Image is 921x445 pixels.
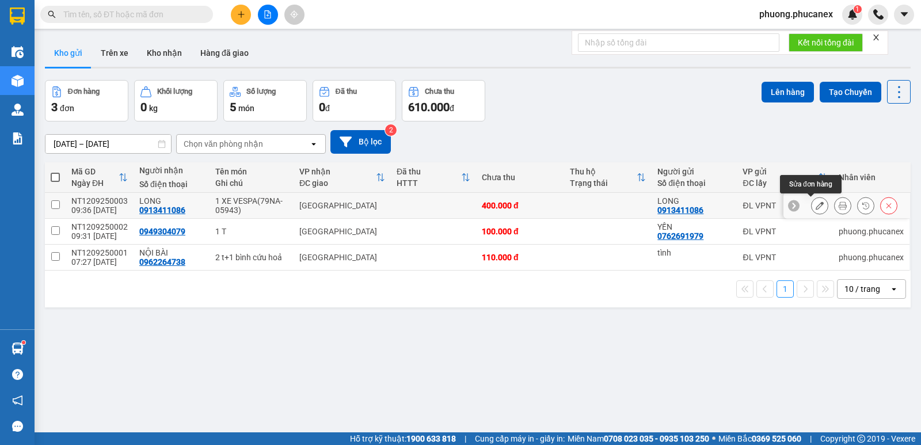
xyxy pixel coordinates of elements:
[475,432,565,445] span: Cung cấp máy in - giấy in:
[97,55,158,69] li: (c) 2017
[45,80,128,121] button: Đơn hàng3đơn
[140,100,147,114] span: 0
[238,104,254,113] span: món
[350,432,456,445] span: Hỗ trợ kỹ thuật:
[157,88,192,96] div: Khối lượng
[762,82,814,102] button: Lên hàng
[12,46,24,58] img: warehouse-icon
[450,104,454,113] span: đ
[299,178,376,188] div: ĐC giao
[391,162,476,193] th: Toggle SortBy
[215,178,288,188] div: Ghi chú
[63,8,199,21] input: Tìm tên, số ĐT hoặc mã đơn
[752,434,801,443] strong: 0369 525 060
[564,162,652,193] th: Toggle SortBy
[14,14,72,72] img: logo.jpg
[743,227,827,236] div: ĐL VPNT
[780,175,842,193] div: Sửa đơn hàng
[811,197,828,214] div: Sửa đơn hàng
[319,100,325,114] span: 0
[149,104,158,113] span: kg
[839,253,904,262] div: phuong.phucanex
[66,162,134,193] th: Toggle SortBy
[482,201,558,210] div: 400.000 đ
[798,36,854,49] span: Kết nối tổng đài
[264,10,272,18] span: file-add
[402,80,485,121] button: Chưa thu610.000đ
[482,173,558,182] div: Chưa thu
[889,284,899,294] svg: open
[309,139,318,149] svg: open
[299,227,385,236] div: [GEOGRAPHIC_DATA]
[71,231,128,241] div: 09:31 [DATE]
[139,257,185,267] div: 0962264738
[899,9,909,20] span: caret-down
[568,432,709,445] span: Miền Nam
[482,227,558,236] div: 100.000 đ
[10,7,25,25] img: logo-vxr
[139,248,204,257] div: NỘI BÀI
[139,166,204,175] div: Người nhận
[570,178,637,188] div: Trạng thái
[246,88,276,96] div: Số lượng
[810,432,812,445] span: |
[71,206,128,215] div: 09:36 [DATE]
[839,227,904,236] div: phuong.phucanex
[71,178,119,188] div: Ngày ĐH
[138,39,191,67] button: Kho nhận
[258,5,278,25] button: file-add
[750,7,842,21] span: phuong.phucanex
[290,10,298,18] span: aim
[139,206,185,215] div: 0913411086
[12,343,24,355] img: warehouse-icon
[139,196,204,206] div: LONG
[743,201,827,210] div: ĐL VPNT
[839,173,904,182] div: Nhân viên
[12,132,24,144] img: solution-icon
[313,80,396,121] button: Đã thu0đ
[45,135,171,153] input: Select a date range.
[570,167,637,176] div: Thu hộ
[855,5,859,13] span: 1
[230,100,236,114] span: 5
[712,436,716,441] span: ⚪️
[397,178,461,188] div: HTTT
[844,283,880,295] div: 10 / trang
[71,248,128,257] div: NT1209250001
[743,253,827,262] div: ĐL VPNT
[184,138,263,150] div: Chọn văn phòng nhận
[657,178,731,188] div: Số điện thoại
[92,39,138,67] button: Trên xe
[718,432,801,445] span: Miền Bắc
[425,88,454,96] div: Chưa thu
[215,227,288,236] div: 1 T
[604,434,709,443] strong: 0708 023 035 - 0935 103 250
[60,104,74,113] span: đơn
[894,5,914,25] button: caret-down
[45,39,92,67] button: Kho gửi
[330,130,391,154] button: Bộ lọc
[482,253,558,262] div: 110.000 đ
[237,10,245,18] span: plus
[48,10,56,18] span: search
[134,80,218,121] button: Khối lượng0kg
[22,341,25,344] sup: 1
[743,178,817,188] div: ĐC lấy
[12,395,23,406] span: notification
[215,196,288,215] div: 1 XE VESPA(79NA-05943)
[385,124,397,136] sup: 2
[743,167,817,176] div: VP gửi
[299,201,385,210] div: [GEOGRAPHIC_DATA]
[854,5,862,13] sup: 1
[68,88,100,96] div: Đơn hàng
[325,104,330,113] span: đ
[215,167,288,176] div: Tên món
[657,206,703,215] div: 0913411086
[97,44,158,53] b: [DOMAIN_NAME]
[408,100,450,114] span: 610.000
[789,33,863,52] button: Kết nối tổng đài
[299,253,385,262] div: [GEOGRAPHIC_DATA]
[231,5,251,25] button: plus
[336,88,357,96] div: Đã thu
[657,248,731,257] div: tình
